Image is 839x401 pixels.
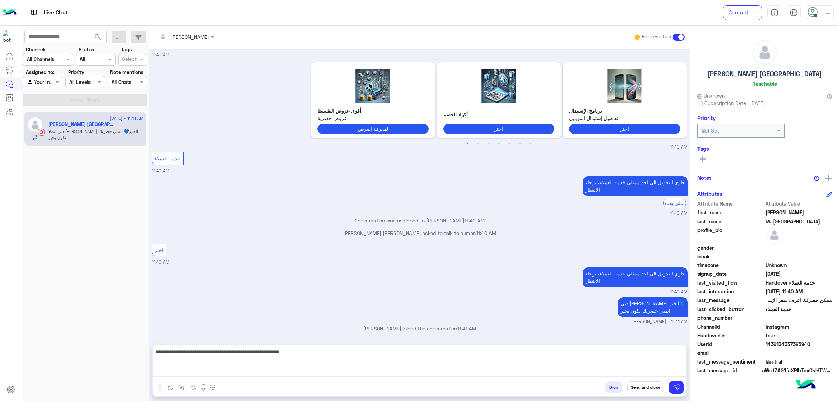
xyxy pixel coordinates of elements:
[155,247,163,253] span: اختر
[26,46,45,53] label: Channel:
[766,209,832,216] span: Hassan
[697,306,764,313] span: last_clicked_button
[752,80,777,87] h6: Reachable
[697,115,716,121] h6: Priority
[697,92,725,99] span: Unknown
[516,141,523,148] button: 6 of 3
[476,230,496,236] span: 11:40 AM
[663,198,686,208] div: الرجوع الى بوت
[464,141,471,148] button: 1 of 3
[823,8,832,17] img: profile
[766,227,783,244] img: defaultAdmin.png
[766,279,832,286] span: Handover خدمة العملاء
[48,129,55,134] span: You
[814,176,819,181] img: notes
[155,156,180,162] span: خدمة العملاء
[152,52,170,57] span: 11:40 AM
[152,168,170,173] span: 11:40 AM
[697,191,722,197] h6: Attributes
[766,270,832,278] span: 2025-08-29T08:40:28.94Z
[30,8,38,17] img: tab
[191,385,196,390] img: create order
[697,341,764,348] span: UserId
[26,69,55,76] label: Assigned to:
[766,296,832,304] span: ممكن حضرتك اعرف سعر الايفون ١٦ بروو ماكس ٢٥٦
[673,384,680,391] img: send message
[766,332,832,339] span: true
[443,69,554,103] img: 2K7YtdmFLnBuZw%3D%3D.png
[110,69,143,76] label: Note mentions
[697,270,764,278] span: signup_date
[762,367,832,374] span: aWdfZAG1faXRlbToxOklHTWVzc2FnZAUlEOjE3ODQxNDAyOTk5OTYyMzI5OjM0MDI4MjM2Njg0MTcxMDMwMTI0NDI1OTk1ODM...
[704,99,765,107] span: Subscription Date : [DATE]
[723,5,762,20] a: Contact Us
[152,259,170,265] span: 11:40 AM
[697,296,764,304] span: last_message
[569,107,680,114] p: برنامج الإستبدال
[569,124,680,134] button: اختر
[697,262,764,269] span: timezone
[697,218,764,225] span: last_name
[766,314,832,322] span: null
[317,114,429,122] span: عروض حصرية
[697,253,764,260] span: locale
[23,94,147,106] button: Apply Filters
[474,141,481,148] button: 2 of 3
[697,358,764,365] span: last_message_sentiment
[94,33,102,41] span: search
[766,323,832,330] span: 8
[48,121,115,127] h5: Hassan M. Hendy
[697,227,764,243] span: profile_pic
[27,117,43,133] img: defaultAdmin.png
[38,129,45,136] img: Instagram
[697,209,764,216] span: first_name
[708,70,822,78] h5: [PERSON_NAME] [GEOGRAPHIC_DATA]
[583,267,688,287] p: 29/8/2025, 11:40 AM
[68,69,84,76] label: Priority
[317,124,429,134] button: لمعرفة العرض
[697,244,764,251] span: gender
[583,176,688,196] p: 29/8/2025, 11:40 AM
[110,115,143,121] span: [DATE] - 11:41 AM
[457,325,476,331] span: 11:41 AM
[697,332,764,339] span: HandoverOn
[527,141,534,148] button: 7 of 3
[79,46,94,53] label: Status
[697,323,764,330] span: ChannelId
[753,41,777,64] img: defaultAdmin.png
[766,218,832,225] span: M. Hendy
[766,288,832,295] span: 2025-08-29T08:40:43.841Z
[44,8,68,17] p: Live Chat
[464,217,485,223] span: 11:40 AM
[605,381,622,393] button: Drop
[697,349,764,357] span: email
[167,385,173,390] img: select flow
[317,69,429,103] img: 2KrZgtiz2YrYtyAyLnBuZw%3D%3D.png
[697,288,764,295] span: last_interaction
[766,358,832,365] span: 0
[443,111,554,118] p: أكواد الخصم
[794,373,818,398] img: hulul-logo.png
[152,217,688,224] p: Conversation was assigned to [PERSON_NAME]
[199,384,208,392] img: send voice note
[766,306,832,313] span: خدمة العملاء
[485,141,492,148] button: 3 of 3
[210,385,216,391] img: make a call
[569,69,680,103] img: 2KfYs9iq2KjYr9in2YQucG5n.png
[506,141,513,148] button: 5 of 3
[766,253,832,260] span: null
[697,367,761,374] span: last_message_id
[152,229,688,237] p: [PERSON_NAME] [PERSON_NAME] asked to talk to human
[670,210,688,217] span: 11:40 AM
[642,34,671,40] small: Human Handover
[156,384,164,392] img: send attachment
[632,318,688,325] span: [PERSON_NAME] - 11:41 AM
[317,107,429,114] p: أقوى عروض التقسيط
[770,9,779,17] img: tab
[121,55,137,64] div: Select
[767,5,781,20] a: tab
[697,314,764,322] span: phone_number
[790,9,798,17] img: tab
[670,289,688,295] span: 11:40 AM
[670,144,688,151] span: 11:40 AM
